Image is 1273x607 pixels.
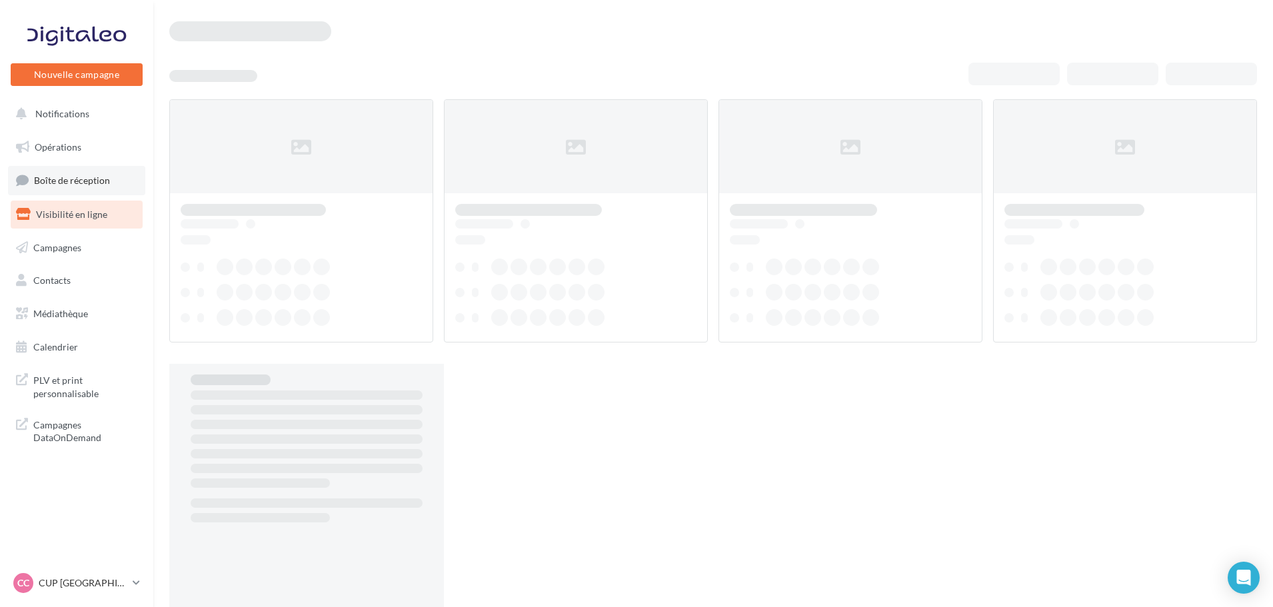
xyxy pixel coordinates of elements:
[8,410,145,450] a: Campagnes DataOnDemand
[8,267,145,295] a: Contacts
[8,100,140,128] button: Notifications
[33,371,137,400] span: PLV et print personnalisable
[8,201,145,229] a: Visibilité en ligne
[8,300,145,328] a: Médiathèque
[17,576,29,590] span: CC
[35,141,81,153] span: Opérations
[36,209,107,220] span: Visibilité en ligne
[11,63,143,86] button: Nouvelle campagne
[33,241,81,253] span: Campagnes
[33,416,137,444] span: Campagnes DataOnDemand
[34,175,110,186] span: Boîte de réception
[33,275,71,286] span: Contacts
[33,308,88,319] span: Médiathèque
[33,341,78,352] span: Calendrier
[8,133,145,161] a: Opérations
[35,108,89,119] span: Notifications
[39,576,127,590] p: CUP [GEOGRAPHIC_DATA]
[8,166,145,195] a: Boîte de réception
[11,570,143,596] a: CC CUP [GEOGRAPHIC_DATA]
[8,333,145,361] a: Calendrier
[8,234,145,262] a: Campagnes
[8,366,145,405] a: PLV et print personnalisable
[1228,562,1260,594] div: Open Intercom Messenger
